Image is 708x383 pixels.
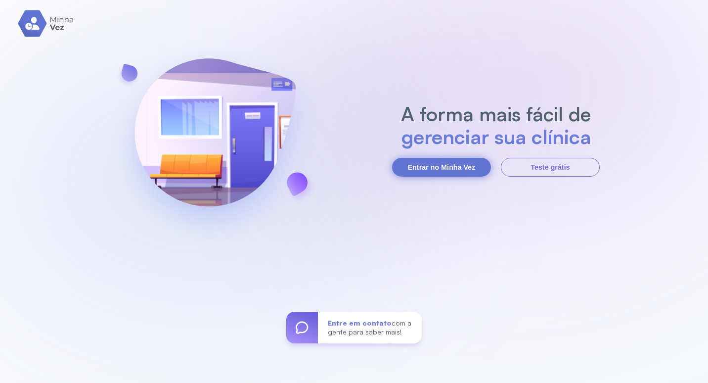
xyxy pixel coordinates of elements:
img: banner-login.svg [108,32,322,247]
span: Entre em contato [328,319,392,327]
img: logo.svg [18,10,75,37]
button: Teste grátis [501,158,600,177]
h2: gerenciar sua clínica [396,125,596,148]
div: com a gente para saber mais! [318,312,422,343]
a: Entre em contatocom a gente para saber mais! [286,312,422,343]
h2: A forma mais fácil de [396,102,596,125]
button: Entrar no Minha Vez [392,158,491,177]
